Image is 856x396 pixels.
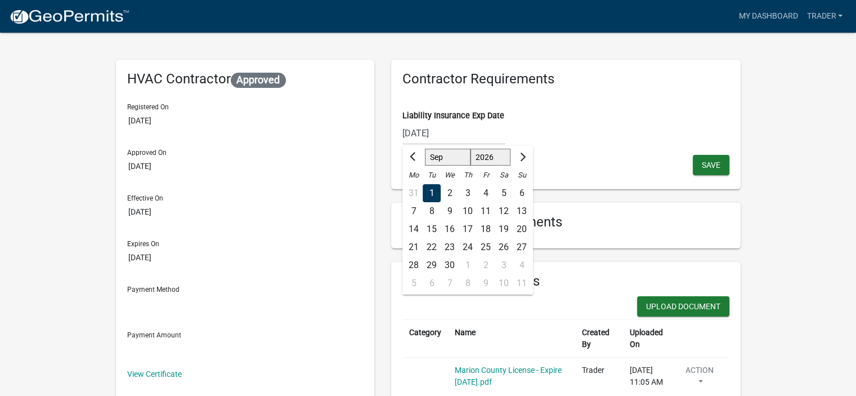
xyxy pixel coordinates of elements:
div: 2 [477,256,495,274]
div: Monday, September 21, 2026 [405,238,423,256]
div: 2 [441,184,459,202]
div: 14 [405,220,423,238]
div: Sunday, October 4, 2026 [513,256,531,274]
div: Saturday, September 19, 2026 [495,220,513,238]
div: Tuesday, September 15, 2026 [423,220,441,238]
div: 29 [423,256,441,274]
div: Tu [423,166,441,184]
h6: Registration Requirements [402,214,729,230]
div: Monday, August 31, 2026 [405,184,423,202]
div: Th [459,166,477,184]
div: Friday, September 11, 2026 [477,202,495,220]
div: 27 [513,238,531,256]
div: 28 [405,256,423,274]
div: 4 [477,184,495,202]
div: Tuesday, September 22, 2026 [423,238,441,256]
div: 20 [513,220,531,238]
div: 19 [495,220,513,238]
div: Friday, September 4, 2026 [477,184,495,202]
div: 7 [405,202,423,220]
div: 6 [423,274,441,292]
div: Wednesday, September 16, 2026 [441,220,459,238]
div: Sunday, September 13, 2026 [513,202,531,220]
th: Uploaded On [623,319,670,357]
div: Wednesday, October 7, 2026 [441,274,459,292]
select: Select year [470,149,510,166]
div: 4 [513,256,531,274]
div: 15 [423,220,441,238]
div: 9 [441,202,459,220]
div: Saturday, September 12, 2026 [495,202,513,220]
div: Fr [477,166,495,184]
label: Liability Insurance Exp Date [402,112,504,120]
div: Tuesday, October 6, 2026 [423,274,441,292]
div: 23 [441,238,459,256]
div: Monday, September 7, 2026 [405,202,423,220]
div: Tuesday, September 29, 2026 [423,256,441,274]
div: 8 [423,202,441,220]
div: Su [513,166,531,184]
div: 12 [495,202,513,220]
div: Friday, October 9, 2026 [477,274,495,292]
div: 10 [495,274,513,292]
div: 17 [459,220,477,238]
div: 31 [405,184,423,202]
div: 21 [405,238,423,256]
div: 16 [441,220,459,238]
div: 22 [423,238,441,256]
div: Friday, September 25, 2026 [477,238,495,256]
wm-modal-confirm: New Document [637,296,729,319]
div: 3 [495,256,513,274]
h6: Contractor Requirements [402,71,729,87]
div: 3 [459,184,477,202]
div: 26 [495,238,513,256]
div: We [441,166,459,184]
div: Monday, September 28, 2026 [405,256,423,274]
div: Thursday, September 10, 2026 [459,202,477,220]
div: Saturday, September 26, 2026 [495,238,513,256]
div: Friday, October 2, 2026 [477,256,495,274]
div: 8 [459,274,477,292]
div: Saturday, October 10, 2026 [495,274,513,292]
button: Save [693,155,729,175]
div: 6 [513,184,531,202]
div: Thursday, October 1, 2026 [459,256,477,274]
div: Tuesday, September 8, 2026 [423,202,441,220]
select: Select month [425,149,470,166]
div: Thursday, September 17, 2026 [459,220,477,238]
div: Thursday, October 8, 2026 [459,274,477,292]
div: 1 [459,256,477,274]
div: 24 [459,238,477,256]
div: 13 [513,202,531,220]
div: Sunday, September 27, 2026 [513,238,531,256]
div: Tuesday, September 1, 2026 [423,184,441,202]
div: 11 [477,202,495,220]
div: Sunday, September 20, 2026 [513,220,531,238]
th: Created By [575,319,623,357]
div: Sa [495,166,513,184]
div: Sunday, September 6, 2026 [513,184,531,202]
div: Saturday, October 3, 2026 [495,256,513,274]
div: Saturday, September 5, 2026 [495,184,513,202]
div: Wednesday, September 30, 2026 [441,256,459,274]
span: Save [702,161,720,170]
div: 9 [477,274,495,292]
div: Sunday, October 11, 2026 [513,274,531,292]
a: Trader [802,6,847,27]
div: 30 [441,256,459,274]
th: Category [402,319,448,357]
a: View Certificate [127,370,182,379]
div: 7 [441,274,459,292]
div: Monday, September 14, 2026 [405,220,423,238]
div: Wednesday, September 9, 2026 [441,202,459,220]
div: 5 [405,274,423,292]
button: Next month [514,148,528,166]
div: Wednesday, September 2, 2026 [441,184,459,202]
div: 11 [513,274,531,292]
div: Thursday, September 24, 2026 [459,238,477,256]
div: Wednesday, September 23, 2026 [441,238,459,256]
div: Thursday, September 3, 2026 [459,184,477,202]
h6: HVAC Contractor [127,71,363,88]
div: 25 [477,238,495,256]
span: Approved [231,73,286,88]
